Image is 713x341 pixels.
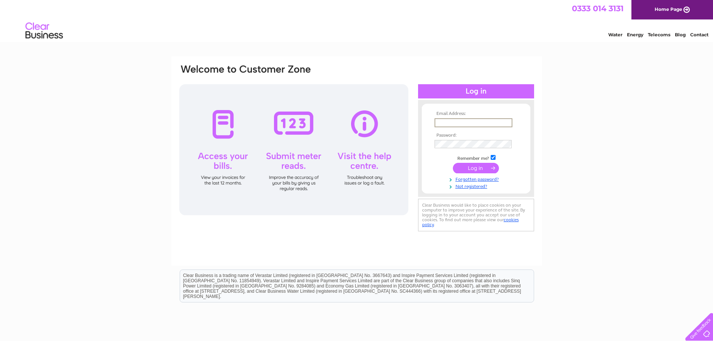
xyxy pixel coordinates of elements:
[572,4,624,13] a: 0333 014 3131
[180,4,534,36] div: Clear Business is a trading name of Verastar Limited (registered in [GEOGRAPHIC_DATA] No. 3667643...
[435,182,519,189] a: Not registered?
[422,217,519,227] a: cookies policy
[608,32,622,37] a: Water
[627,32,643,37] a: Energy
[675,32,686,37] a: Blog
[648,32,670,37] a: Telecoms
[418,199,534,231] div: Clear Business would like to place cookies on your computer to improve your experience of the sit...
[433,111,519,116] th: Email Address:
[25,19,63,42] img: logo.png
[453,163,499,173] input: Submit
[433,154,519,161] td: Remember me?
[690,32,709,37] a: Contact
[435,175,519,182] a: Forgotten password?
[433,133,519,138] th: Password:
